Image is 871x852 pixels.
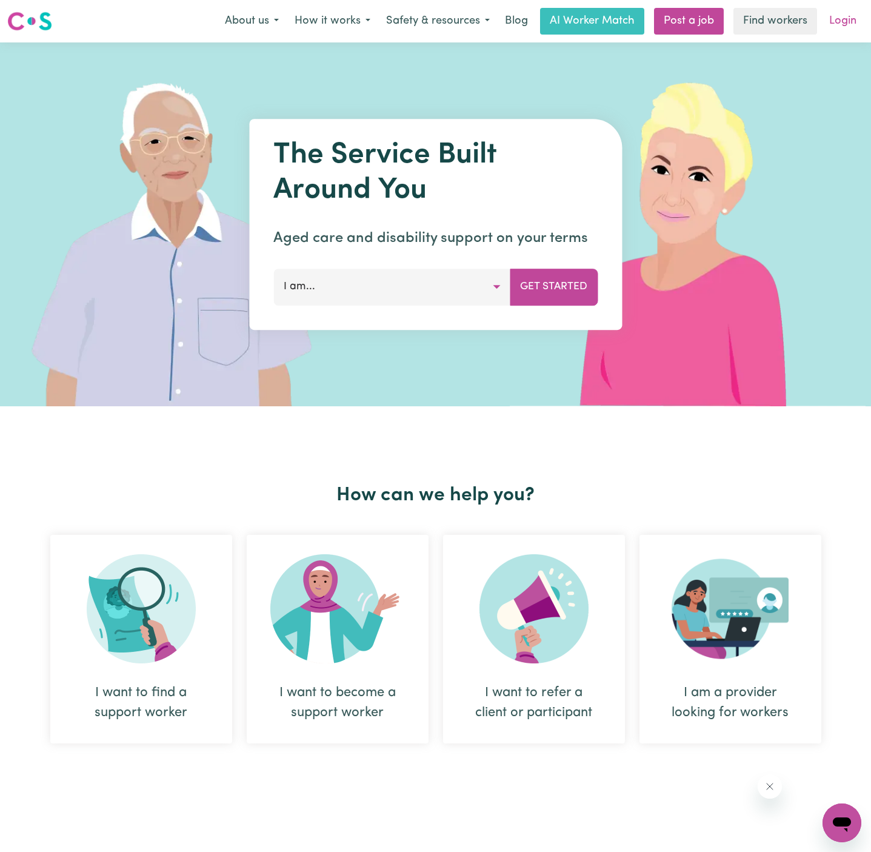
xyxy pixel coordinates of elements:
[287,8,378,34] button: How it works
[639,535,821,743] div: I am a provider looking for workers
[823,803,861,842] iframe: Button to launch messaging window
[273,227,598,249] p: Aged care and disability support on your terms
[443,535,625,743] div: I want to refer a client or participant
[733,8,817,35] a: Find workers
[276,683,399,723] div: I want to become a support worker
[273,138,598,208] h1: The Service Built Around You
[79,683,203,723] div: I want to find a support worker
[822,8,864,35] a: Login
[498,8,535,35] a: Blog
[273,269,510,305] button: I am...
[247,535,429,743] div: I want to become a support worker
[378,8,498,34] button: Safety & resources
[7,7,52,35] a: Careseekers logo
[654,8,724,35] a: Post a job
[672,554,789,663] img: Provider
[87,554,196,663] img: Search
[472,683,596,723] div: I want to refer a client or participant
[7,10,52,32] img: Careseekers logo
[43,484,829,507] h2: How can we help you?
[270,554,405,663] img: Become Worker
[479,554,589,663] img: Refer
[540,8,644,35] a: AI Worker Match
[758,774,782,799] iframe: Close message
[50,535,232,743] div: I want to find a support worker
[217,8,287,34] button: About us
[510,269,598,305] button: Get Started
[669,683,792,723] div: I am a provider looking for workers
[7,8,73,18] span: Need any help?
